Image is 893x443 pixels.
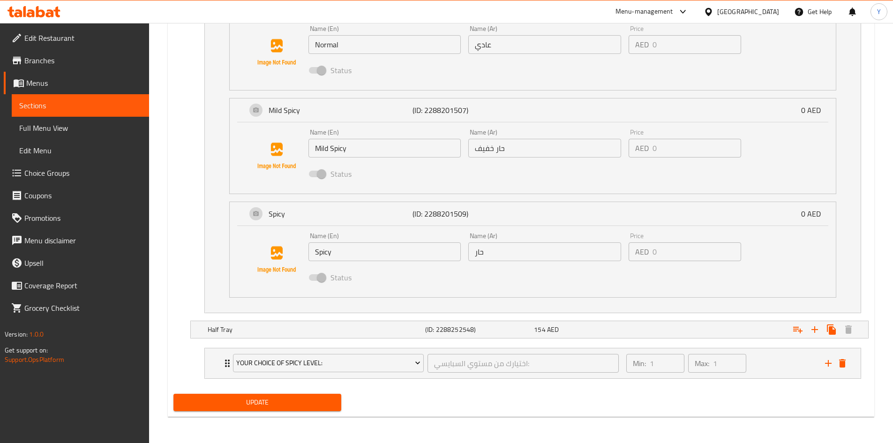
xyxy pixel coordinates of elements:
p: 0 AED [801,105,828,116]
p: AED [635,143,649,154]
a: Promotions [4,207,149,229]
a: Full Menu View [12,117,149,139]
span: Choice Groups [24,167,142,179]
span: Y [877,7,881,17]
span: Your Choice Of Spicy Level: [236,357,420,369]
div: Expand [230,98,836,122]
input: Enter name Ar [468,35,621,54]
span: Coupons [24,190,142,201]
p: AED [635,246,649,257]
button: Delete Half Tray [840,321,857,338]
input: Enter name En [308,35,461,54]
a: Coupons [4,184,149,207]
span: Grocery Checklist [24,302,142,314]
button: Clone new choice [823,321,840,338]
div: [GEOGRAPHIC_DATA] [717,7,779,17]
span: Branches [24,55,142,66]
span: Coverage Report [24,280,142,291]
span: Sections [19,100,142,111]
span: Version: [5,328,28,340]
button: add [821,356,835,370]
span: Status [330,65,352,76]
input: Enter name Ar [468,139,621,158]
h5: (ID: 2288252548) [425,325,530,334]
img: Spicy [247,230,307,290]
input: Please enter price [653,35,741,54]
a: Grocery Checklist [4,297,149,319]
span: 154 [534,323,545,336]
span: Menus [26,77,142,89]
span: Status [330,168,352,180]
a: Menus [4,72,149,94]
button: Your Choice Of Spicy Level: [233,354,424,373]
a: Branches [4,49,149,72]
button: Add new choice [806,321,823,338]
div: Menu-management [615,6,673,17]
a: Support.OpsPlatform [5,353,64,366]
li: Expand [197,344,869,383]
span: Get support on: [5,344,48,356]
div: Expand [205,348,861,378]
div: Expand [191,321,868,338]
input: Enter name Ar [468,242,621,261]
p: 0 AED [801,208,828,219]
input: Enter name En [308,139,461,158]
span: Menu disclaimer [24,235,142,246]
a: Coverage Report [4,274,149,297]
input: Please enter price [653,242,741,261]
img: Normal [247,23,307,83]
p: (ID: 2288201507) [413,105,509,116]
input: Please enter price [653,139,741,158]
input: Enter name En [308,242,461,261]
a: Menu disclaimer [4,229,149,252]
p: AED [635,39,649,50]
a: Choice Groups [4,162,149,184]
h5: Half Tray [208,325,421,334]
button: Update [173,394,342,411]
span: Edit Restaurant [24,32,142,44]
div: Expand [230,202,836,225]
span: Edit Menu [19,145,142,156]
a: Edit Menu [12,139,149,162]
p: Max: [695,358,709,369]
span: Full Menu View [19,122,142,134]
button: Add choice group [789,321,806,338]
span: 1.0.0 [29,328,44,340]
button: delete [835,356,849,370]
span: Promotions [24,212,142,224]
a: Edit Restaurant [4,27,149,49]
p: Mild Spicy [269,105,413,116]
span: Status [330,272,352,283]
p: Min: [633,358,646,369]
a: Sections [12,94,149,117]
p: Spicy [269,208,413,219]
img: Mild Spicy [247,126,307,186]
span: AED [547,323,559,336]
a: Upsell [4,252,149,274]
span: Upsell [24,257,142,269]
p: (ID: 2288201509) [413,208,509,219]
span: Update [181,397,334,408]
